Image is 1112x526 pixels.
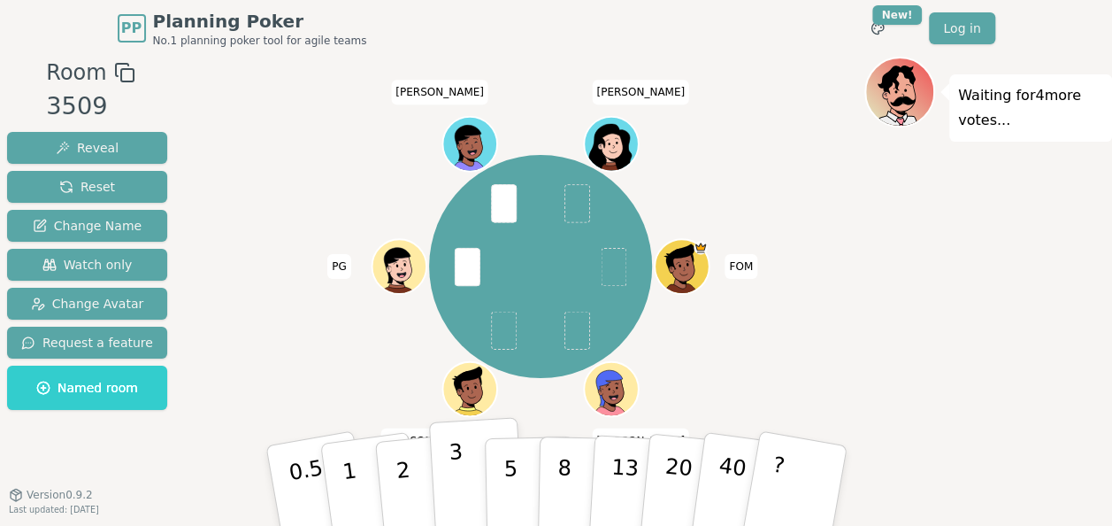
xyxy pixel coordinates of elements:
[7,132,167,164] button: Reveal
[694,241,707,254] span: FOM is the host
[444,364,495,415] button: Click to change your avatar
[27,488,93,502] span: Version 0.9.2
[36,379,138,397] span: Named room
[7,249,167,281] button: Watch only
[862,12,893,44] button: New!
[46,89,134,125] div: 3509
[7,288,167,320] button: Change Avatar
[33,217,142,235] span: Change Name
[592,429,689,453] span: Click to change your name
[42,256,133,274] span: Watch only
[7,327,167,359] button: Request a feature
[56,139,119,157] span: Reveal
[9,505,99,514] span: Last updated: [DATE]
[118,9,367,48] a: PPPlanning PokerNo.1 planning poker tool for agile teams
[59,178,115,196] span: Reset
[153,9,367,34] span: Planning Poker
[7,171,167,203] button: Reset
[929,12,994,44] a: Log in
[7,210,167,242] button: Change Name
[725,254,757,279] span: Click to change your name
[391,80,488,104] span: Click to change your name
[46,57,106,89] span: Room
[327,254,351,279] span: Click to change your name
[153,34,367,48] span: No.1 planning poker tool for agile teams
[958,83,1103,133] p: Waiting for 4 more votes...
[121,18,142,39] span: PP
[31,295,144,313] span: Change Avatar
[592,80,689,104] span: Click to change your name
[9,488,93,502] button: Version0.9.2
[7,366,167,410] button: Named room
[21,334,153,352] span: Request a feature
[872,5,923,25] div: New!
